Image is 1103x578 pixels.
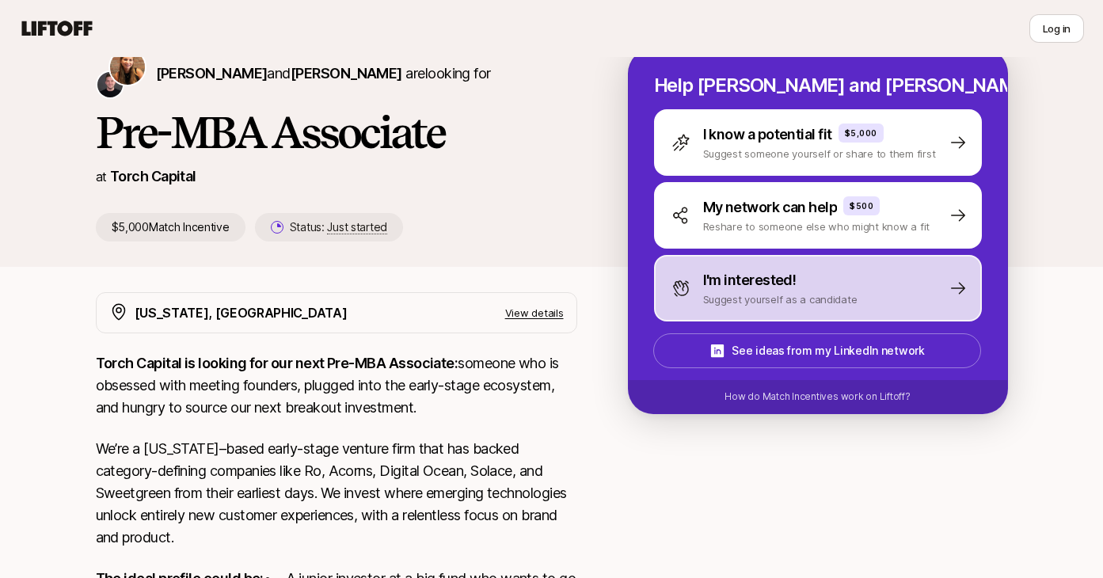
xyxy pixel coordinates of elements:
[703,196,838,219] p: My network can help
[96,438,577,549] p: We’re a [US_STATE]–based early-stage venture firm that has backed category-defining companies lik...
[505,305,564,321] p: View details
[110,50,145,85] img: Katie Reiner
[97,72,123,97] img: Christopher Harper
[96,355,458,371] strong: Torch Capital is looking for our next Pre-MBA Associate:
[267,65,401,82] span: and
[850,200,873,212] p: $500
[725,390,910,404] p: How do Match Incentives work on Liftoff?
[732,341,924,360] p: See ideas from my LinkedIn network
[703,146,936,162] p: Suggest someone yourself or share to them first
[291,65,402,82] span: [PERSON_NAME]
[96,213,245,241] p: $5,000 Match Incentive
[1029,14,1084,43] button: Log in
[96,166,107,187] p: at
[845,127,877,139] p: $5,000
[96,352,577,419] p: someone who is obsessed with meeting founders, plugged into the early-stage ecosystem, and hungry...
[96,108,577,156] h1: Pre-MBA Associate
[156,65,268,82] span: [PERSON_NAME]
[654,74,982,97] p: Help [PERSON_NAME] and [PERSON_NAME] hire
[135,302,348,323] p: [US_STATE], [GEOGRAPHIC_DATA]
[653,333,981,368] button: See ideas from my LinkedIn network
[327,220,387,234] span: Just started
[703,291,858,307] p: Suggest yourself as a candidate
[703,269,797,291] p: I'm interested!
[110,168,196,184] a: Torch Capital
[290,218,387,237] p: Status:
[703,219,930,234] p: Reshare to someone else who might know a fit
[703,124,832,146] p: I know a potential fit
[156,63,491,85] p: are looking for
